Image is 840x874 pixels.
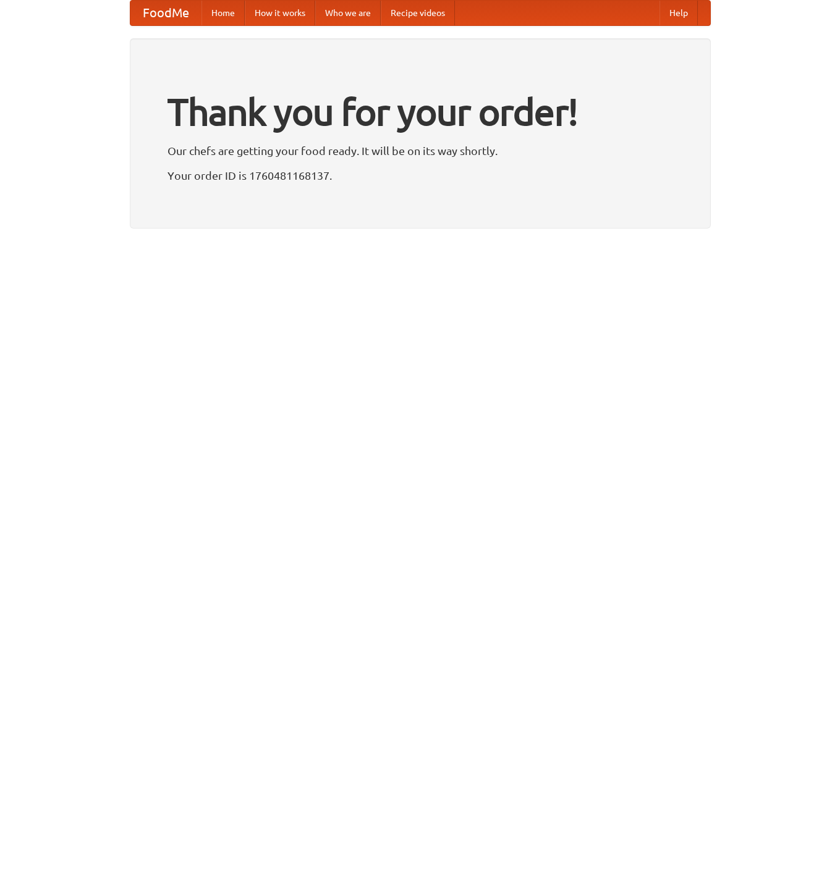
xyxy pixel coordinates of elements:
p: Our chefs are getting your food ready. It will be on its way shortly. [168,141,673,160]
h1: Thank you for your order! [168,82,673,141]
p: Your order ID is 1760481168137. [168,166,673,185]
a: FoodMe [130,1,202,25]
a: Home [202,1,245,25]
a: Recipe videos [381,1,455,25]
a: Who we are [315,1,381,25]
a: How it works [245,1,315,25]
a: Help [660,1,698,25]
